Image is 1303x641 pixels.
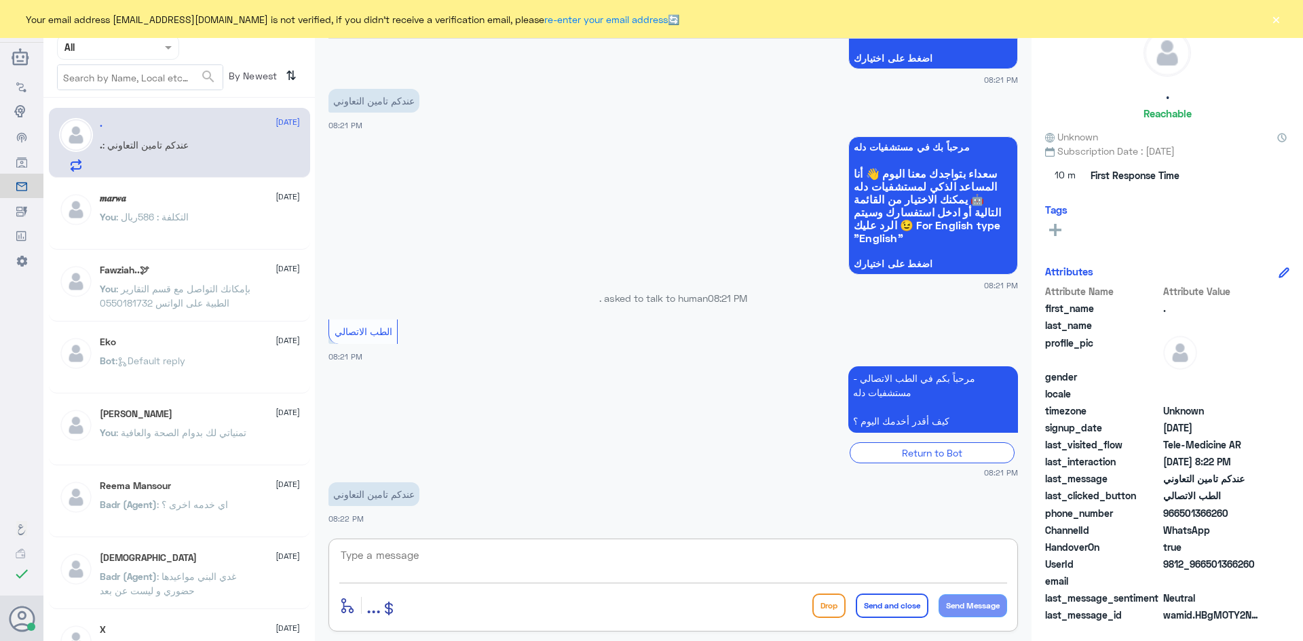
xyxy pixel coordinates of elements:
[854,167,1013,244] span: سعداء بتواجدك معنا اليوم 👋 أنا المساعد الذكي لمستشفيات دله 🤖 يمكنك الاختيار من القائمة التالية أو...
[59,265,93,298] img: defaultAdmin.png
[1045,387,1160,401] span: locale
[276,406,300,419] span: [DATE]
[276,550,300,562] span: [DATE]
[100,427,116,438] span: You
[286,64,297,87] i: ⇅
[1163,591,1262,605] span: 0
[335,326,392,337] span: الطب الاتصالي
[1163,454,1262,469] span: 2025-09-12T17:22:09.098Z
[328,482,419,506] p: 12/9/2025, 8:22 PM
[1045,540,1160,554] span: HandoverOn
[1163,506,1262,520] span: 966501366260
[1163,540,1262,554] span: true
[9,606,35,632] button: Avatar
[1163,574,1262,588] span: null
[100,193,126,204] h5: 𝒎𝒂𝒓𝒘𝒂
[1045,318,1160,332] span: last_name
[100,570,157,582] span: Badr (Agent)
[1163,284,1262,298] span: Attribute Value
[116,211,189,222] span: : التكلفة : 586ريال
[1045,265,1093,277] h6: Attributes
[856,594,928,618] button: Send and close
[1091,168,1179,182] span: First Response Time
[276,116,300,128] span: [DATE]
[100,408,172,420] h5: Mohammed ALRASHED
[328,121,362,130] span: 08:21 PM
[1045,144,1289,158] span: Subscription Date : [DATE]
[14,566,30,582] i: check
[1045,336,1160,367] span: profile_pic
[812,594,846,618] button: Drop
[200,66,216,88] button: search
[1269,12,1283,26] button: ×
[115,355,185,366] span: : Default reply
[276,191,300,203] span: [DATE]
[276,478,300,490] span: [DATE]
[100,211,116,222] span: You
[1163,488,1262,503] span: الطب الاتصالي
[850,442,1015,463] div: Return to Bot
[100,570,236,596] span: : غدي البني مواعيدها حضوري و ليست عن بعد
[1163,336,1197,370] img: defaultAdmin.png
[59,480,93,514] img: defaultAdmin.png
[984,279,1018,291] span: 08:21 PM
[1045,557,1160,571] span: UserId
[58,65,223,90] input: Search by Name, Local etc…
[116,427,246,438] span: : تمنياتي لك بدوام الصحة والعافية
[328,291,1018,305] p: . asked to talk to human
[100,265,149,276] h5: Fawziah..🕊
[100,624,106,636] h5: X
[1144,107,1192,119] h6: Reachable
[100,139,102,151] span: .
[1045,523,1160,537] span: ChannelId
[1045,404,1160,418] span: timezone
[100,499,157,510] span: Badr (Agent)
[854,53,1013,64] span: اضغط على اختيارك
[854,258,1013,269] span: اضغط على اختيارك
[100,480,171,492] h5: Reema Mansour
[1045,608,1160,622] span: last_message_id
[200,69,216,85] span: search
[984,74,1018,85] span: 08:21 PM
[1163,523,1262,537] span: 2
[1163,608,1262,622] span: wamid.HBgMOTY2NTAxMzY2MjYwFQIAEhgUM0E4OEFCMkI2QThFQjI0MzVFQzgA
[1045,438,1160,452] span: last_visited_flow
[854,142,1013,153] span: مرحباً بك في مستشفيات دله
[100,283,116,294] span: You
[848,366,1018,433] p: 12/9/2025, 8:21 PM
[276,334,300,347] span: [DATE]
[1045,301,1160,315] span: first_name
[366,593,381,617] span: ...
[1144,30,1190,76] img: defaultAdmin.png
[1163,438,1262,452] span: Tele-Medicine AR
[1045,488,1160,503] span: last_clicked_button
[100,552,197,564] h5: سبحان الله
[157,499,228,510] span: : اي خدمه اخرى ؟
[1045,370,1160,384] span: gender
[59,552,93,586] img: defaultAdmin.png
[1045,454,1160,469] span: last_interaction
[59,408,93,442] img: defaultAdmin.png
[59,118,93,152] img: defaultAdmin.png
[102,139,189,151] span: : عندكم تامين التعاوني
[223,64,280,92] span: By Newest
[1163,387,1262,401] span: null
[100,118,102,130] h5: .
[59,193,93,227] img: defaultAdmin.png
[100,355,115,366] span: Bot
[59,336,93,370] img: defaultAdmin.png
[939,594,1007,617] button: Send Message
[100,336,116,348] h5: Eko
[544,14,668,25] a: re-enter your email address
[276,622,300,634] span: [DATE]
[984,467,1018,478] span: 08:21 PM
[1163,301,1262,315] span: .
[1045,163,1086,188] span: 10 m
[1045,203,1068,216] h6: Tags
[1166,87,1169,102] h5: .
[1045,591,1160,605] span: last_message_sentiment
[1163,471,1262,486] span: عندكم تامين التعاوني
[276,263,300,275] span: [DATE]
[328,514,364,523] span: 08:22 PM
[1163,404,1262,418] span: Unknown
